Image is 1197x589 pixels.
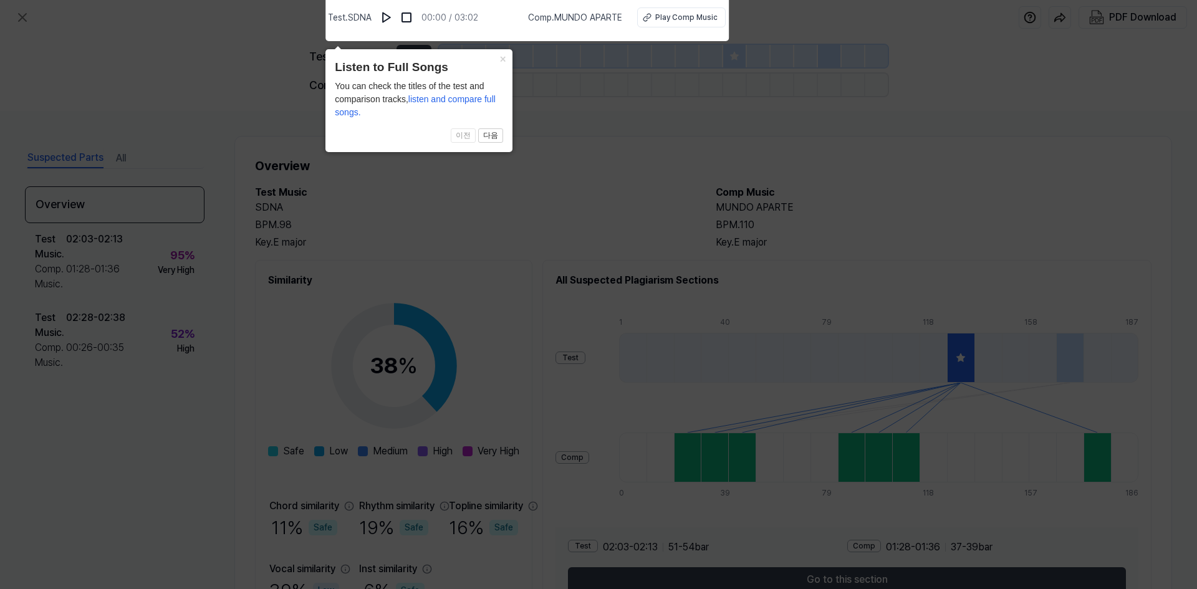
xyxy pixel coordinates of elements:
[335,59,503,77] header: Listen to Full Songs
[421,11,478,24] div: 00:00 / 03:02
[637,7,726,27] button: Play Comp Music
[400,11,413,24] img: stop
[478,128,503,143] button: 다음
[528,11,622,24] span: Comp . MUNDO APARTE
[493,49,512,67] button: Close
[335,80,503,119] div: You can check the titles of the test and comparison tracks,
[380,11,393,24] img: play
[335,94,496,117] span: listen and compare full songs.
[655,12,718,23] div: Play Comp Music
[328,11,372,24] span: Test . SDNA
